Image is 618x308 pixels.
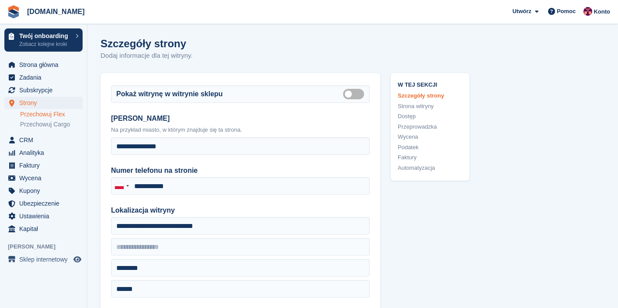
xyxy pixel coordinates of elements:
span: Konto [594,7,610,16]
label: Pokaż witrynę w witrynie sklepu [116,89,223,99]
span: Wycena [19,172,72,184]
div: Poland (Polska): +48 [111,178,132,194]
p: Na przykład miasto, w którym znajduje się ta strona. [111,126,370,134]
span: Ustawienia [19,210,72,222]
label: Numer telefonu na stronie [111,165,370,176]
a: Przechowuj Flex [20,110,83,119]
a: menu [4,197,83,210]
label: Lokalizacja witryny [111,205,370,216]
a: menu [4,185,83,197]
span: Analityka [19,147,72,159]
p: Dodaj informacje dla tej witryny. [101,51,193,61]
span: Strony [19,97,72,109]
label: [PERSON_NAME] [111,113,370,124]
span: CRM [19,134,72,146]
span: [PERSON_NAME] [8,242,87,251]
a: menu [4,159,83,171]
span: Strona główna [19,59,72,71]
span: Utwórz [512,7,531,16]
a: Podgląd sklepu [72,254,83,265]
a: Przechowuj Cargo [20,120,83,129]
span: W tej sekcji [398,80,462,88]
a: Automatyzacja [398,164,462,172]
a: menu [4,210,83,222]
span: Kapitał [19,223,72,235]
a: Strona witryny [398,102,462,111]
span: Pomoc [557,7,576,16]
a: menu [4,253,83,266]
a: Podatek [398,143,462,152]
label: Is public [343,93,368,94]
a: Przeprowadzka [398,122,462,131]
a: menu [4,97,83,109]
a: menu [4,147,83,159]
a: Dostęp [398,112,462,121]
span: Faktury [19,159,72,171]
a: [DOMAIN_NAME] [24,4,88,19]
img: Mateusz Kacwin [583,7,592,16]
span: Subskrypcje [19,84,72,96]
a: menu [4,59,83,71]
span: Ubezpieczenie [19,197,72,210]
a: menu [4,223,83,235]
h1: Szczegóły strony [101,38,193,49]
a: Twój onboarding Zobacz kolejne kroki [4,28,83,52]
p: Zobacz kolejne kroki [19,40,71,48]
a: menu [4,71,83,84]
span: Zadania [19,71,72,84]
a: menu [4,134,83,146]
a: Faktury [398,153,462,162]
a: Wycena [398,133,462,141]
span: Kupony [19,185,72,197]
img: stora-icon-8386f47178a22dfd0bd8f6a31ec36ba5ce8667c1dd55bd0f319d3a0aa187defe.svg [7,5,20,18]
a: menu [4,84,83,96]
span: Sklep internetowy [19,253,72,266]
a: menu [4,172,83,184]
p: Twój onboarding [19,33,71,39]
a: Szczegóły strony [398,91,462,100]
